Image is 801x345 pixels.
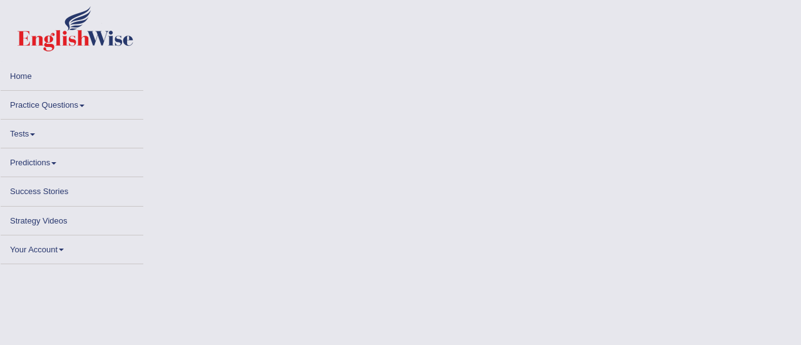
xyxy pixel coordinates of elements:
a: Tests [1,120,143,144]
a: Success Stories [1,177,143,202]
a: Strategy Videos [1,207,143,231]
a: Predictions [1,148,143,173]
a: Home [1,62,143,86]
a: Your Account [1,235,143,260]
a: Practice Questions [1,91,143,115]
